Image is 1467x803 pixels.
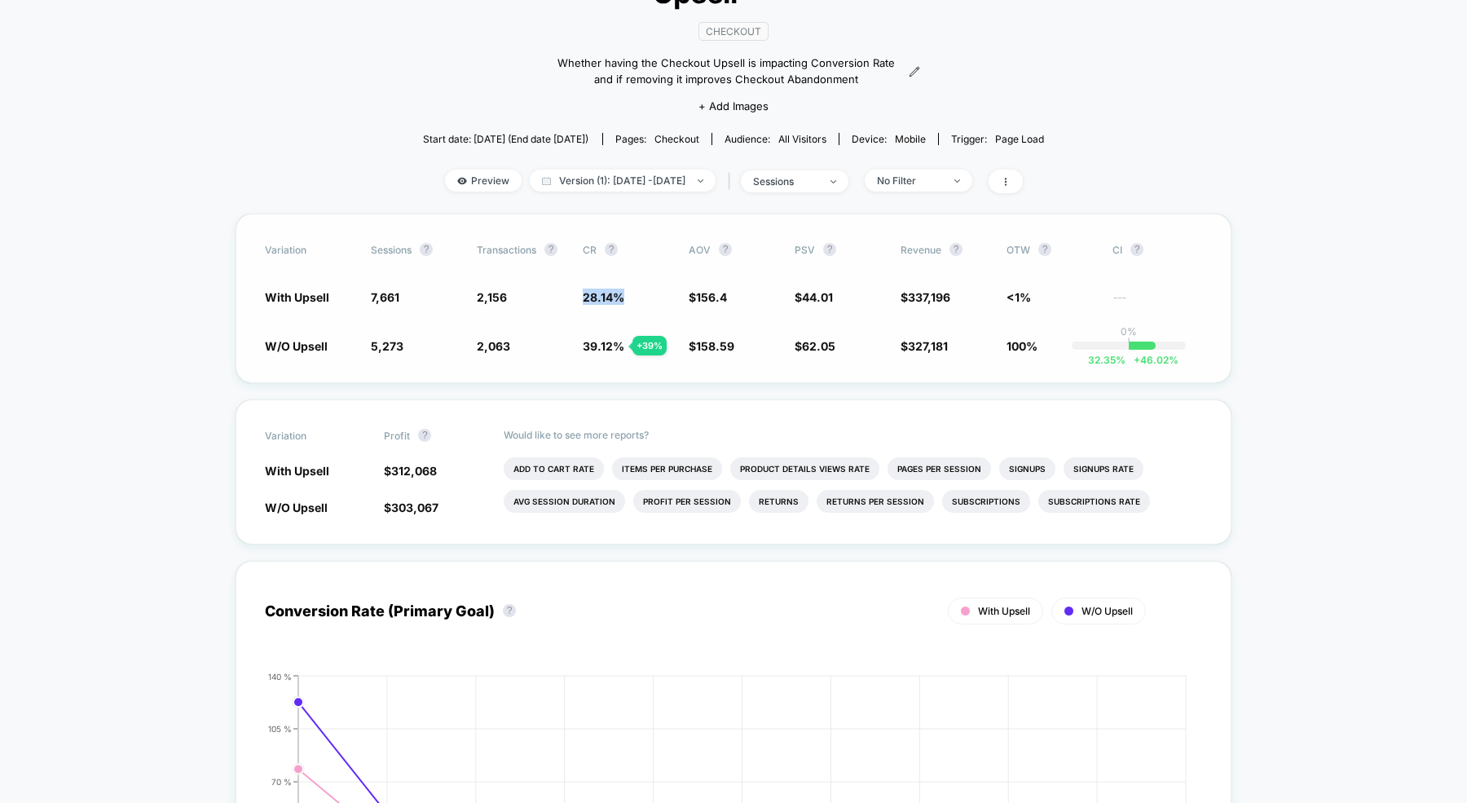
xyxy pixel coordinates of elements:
[504,490,625,513] li: Avg Session Duration
[504,457,604,480] li: Add To Cart Rate
[371,290,399,304] span: 7,661
[583,290,624,304] span: 28.14 %
[542,177,551,185] img: calendar
[802,339,835,353] span: 62.05
[1112,243,1202,256] span: CI
[725,133,826,145] div: Audience:
[265,290,329,304] span: With Upsell
[730,457,879,480] li: Product Details Views Rate
[633,490,741,513] li: Profit Per Session
[749,490,808,513] li: Returns
[978,605,1030,617] span: With Upsell
[547,55,905,87] span: Whether having the Checkout Upsell is impacting Conversion Rate and if removing it improves Check...
[949,243,963,256] button: ?
[605,243,618,256] button: ?
[839,133,938,145] span: Device:
[1038,490,1150,513] li: Subscriptions Rate
[753,175,818,188] div: sessions
[1121,325,1137,338] p: 0%
[698,22,769,41] span: CHECKOUT
[268,724,292,734] tspan: 105 %
[1126,354,1178,366] span: 46.02 %
[1130,243,1143,256] button: ?
[689,290,727,304] span: $
[265,243,355,256] span: Variation
[654,133,699,145] span: checkout
[689,339,734,353] span: $
[877,174,942,187] div: No Filter
[951,133,1044,145] div: Trigger:
[698,179,703,183] img: end
[371,339,403,353] span: 5,273
[265,501,328,514] span: W/O Upsell
[265,464,329,478] span: With Upsell
[1127,338,1130,350] p: |
[1064,457,1143,480] li: Signups Rate
[698,99,769,113] span: + Add Images
[908,339,948,353] span: 327,181
[795,290,833,304] span: $
[802,290,833,304] span: 44.01
[384,464,437,478] span: $
[901,290,950,304] span: $
[778,133,826,145] span: All Visitors
[719,243,732,256] button: ?
[268,672,292,682] tspan: 140 %
[1112,293,1202,305] span: ---
[583,244,597,256] span: CR
[544,243,557,256] button: ?
[1134,354,1140,366] span: +
[689,244,711,256] span: AOV
[696,290,727,304] span: 156.4
[477,290,507,304] span: 2,156
[423,133,588,145] span: Start date: [DATE] (End date [DATE])
[391,464,437,478] span: 312,068
[477,244,536,256] span: Transactions
[1088,354,1126,366] span: 32.35 %
[632,336,667,355] div: + 39 %
[504,429,1203,441] p: Would like to see more reports?
[942,490,1030,513] li: Subscriptions
[391,501,438,514] span: 303,067
[503,604,516,617] button: ?
[888,457,991,480] li: Pages Per Session
[477,339,510,353] span: 2,063
[1007,290,1031,304] span: <1%
[995,133,1044,145] span: Page Load
[908,290,950,304] span: 337,196
[420,243,433,256] button: ?
[265,429,355,442] span: Variation
[954,179,960,183] img: end
[1007,339,1037,353] span: 100%
[530,170,716,192] span: Version (1): [DATE] - [DATE]
[795,339,835,353] span: $
[795,244,815,256] span: PSV
[901,244,941,256] span: Revenue
[696,339,734,353] span: 158.59
[445,170,522,192] span: Preview
[583,339,624,353] span: 39.12 %
[817,490,934,513] li: Returns Per Session
[265,339,328,353] span: W/O Upsell
[901,339,948,353] span: $
[384,430,410,442] span: Profit
[418,429,431,442] button: ?
[823,243,836,256] button: ?
[1082,605,1133,617] span: W/O Upsell
[999,457,1055,480] li: Signups
[615,133,699,145] div: Pages:
[371,244,412,256] span: Sessions
[612,457,722,480] li: Items Per Purchase
[895,133,926,145] span: mobile
[271,777,292,787] tspan: 70 %
[830,180,836,183] img: end
[1038,243,1051,256] button: ?
[1007,243,1096,256] span: OTW
[724,170,741,193] span: |
[384,501,438,514] span: $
